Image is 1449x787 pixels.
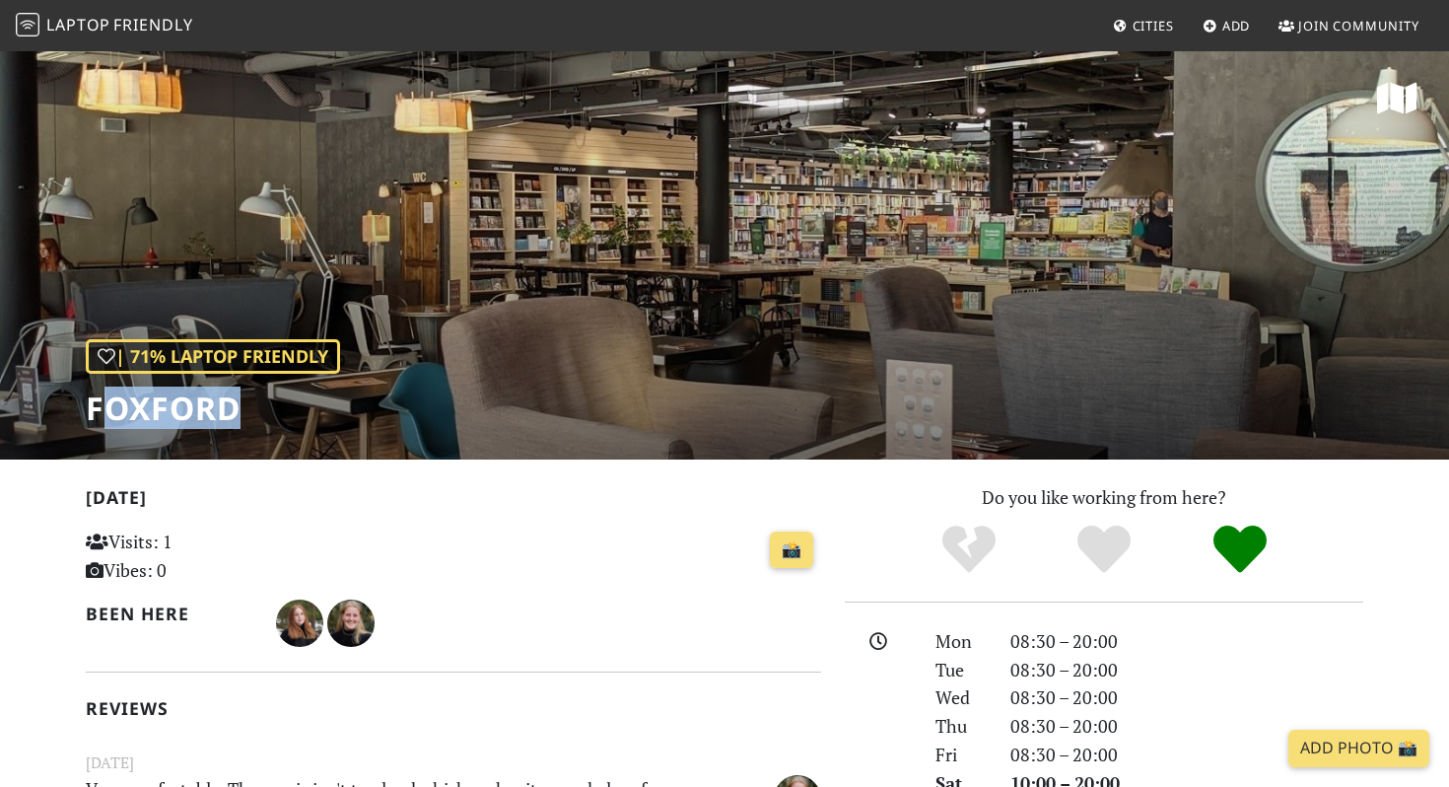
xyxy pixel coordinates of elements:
span: Mariken Balk [327,609,375,633]
img: LaptopFriendly [16,13,39,36]
p: Do you like working from here? [845,483,1363,512]
div: 08:30 – 20:00 [999,627,1375,656]
img: 2358-mariken.jpg [327,600,375,647]
span: Friendly [113,14,192,36]
div: 08:30 – 20:00 [999,656,1375,684]
h1: Foxford [86,390,340,427]
div: Fri [924,741,999,769]
div: Thu [924,712,999,741]
div: Yes [1036,523,1172,577]
a: Cities [1105,8,1182,43]
span: Add [1222,17,1251,35]
a: Join Community [1271,8,1427,43]
div: 08:30 – 20:00 [999,683,1375,712]
h2: Been here [86,604,252,624]
div: No [901,523,1037,577]
span: Join Community [1298,17,1419,35]
div: | 71% Laptop Friendly [86,339,340,374]
img: 6862-hilde.jpg [276,600,323,647]
span: Hilde Bakken [276,609,327,633]
span: Cities [1133,17,1174,35]
div: Tue [924,656,999,684]
small: [DATE] [74,751,833,775]
div: Definitely! [1172,523,1308,577]
h2: Reviews [86,698,821,719]
div: Mon [924,627,999,656]
h2: [DATE] [86,487,821,516]
a: LaptopFriendly LaptopFriendly [16,9,193,43]
a: 📸 [770,532,813,569]
div: 08:30 – 20:00 [999,712,1375,741]
a: Add [1195,8,1259,43]
span: Laptop [46,14,110,36]
div: 08:30 – 20:00 [999,741,1375,769]
p: Visits: 1 Vibes: 0 [86,528,315,585]
div: Wed [924,683,999,712]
